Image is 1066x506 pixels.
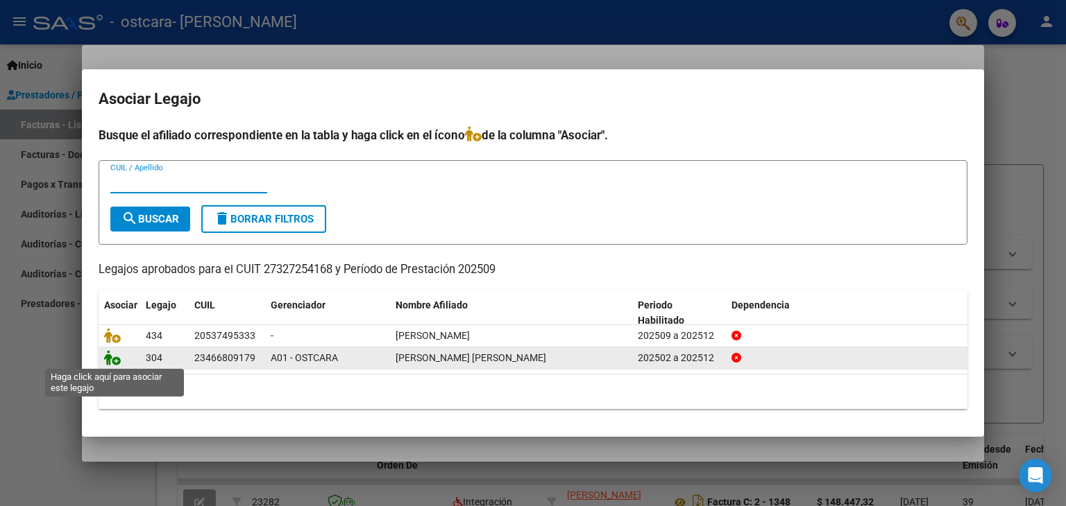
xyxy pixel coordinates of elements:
[632,290,726,336] datatable-header-cell: Periodo Habilitado
[214,213,314,225] span: Borrar Filtros
[265,290,390,336] datatable-header-cell: Gerenciador
[146,352,162,363] span: 304
[271,299,325,311] span: Gerenciador
[726,290,968,336] datatable-header-cell: Dependencia
[1019,459,1052,492] div: Open Intercom Messenger
[390,290,632,336] datatable-header-cell: Nombre Afiliado
[214,210,230,227] mat-icon: delete
[104,299,137,311] span: Asociar
[638,350,720,366] div: 202502 a 202512
[396,299,468,311] span: Nombre Afiliado
[121,213,179,225] span: Buscar
[140,290,189,336] datatable-header-cell: Legajo
[638,328,720,344] div: 202509 a 202512
[271,330,273,341] span: -
[271,352,338,363] span: A01 - OSTCARA
[99,290,140,336] datatable-header-cell: Asociar
[110,207,190,232] button: Buscar
[194,299,215,311] span: CUIL
[121,210,138,227] mat-icon: search
[146,299,176,311] span: Legajo
[189,290,265,336] datatable-header-cell: CUIL
[99,86,967,112] h2: Asociar Legajo
[396,352,546,363] span: FLOREZ FERNANDO EMANUEL
[201,205,326,233] button: Borrar Filtros
[194,328,255,344] div: 20537495333
[99,374,967,409] div: 2 registros
[146,330,162,341] span: 434
[638,299,684,326] span: Periodo Habilitado
[99,261,967,279] p: Legajos aprobados para el CUIT 27327254168 y Período de Prestación 202509
[731,299,790,311] span: Dependencia
[194,350,255,366] div: 23466809179
[99,126,967,144] h4: Busque el afiliado correspondiente en la tabla y haga click en el ícono de la columna "Asociar".
[396,330,470,341] span: FERRARI GONZALO JUAN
